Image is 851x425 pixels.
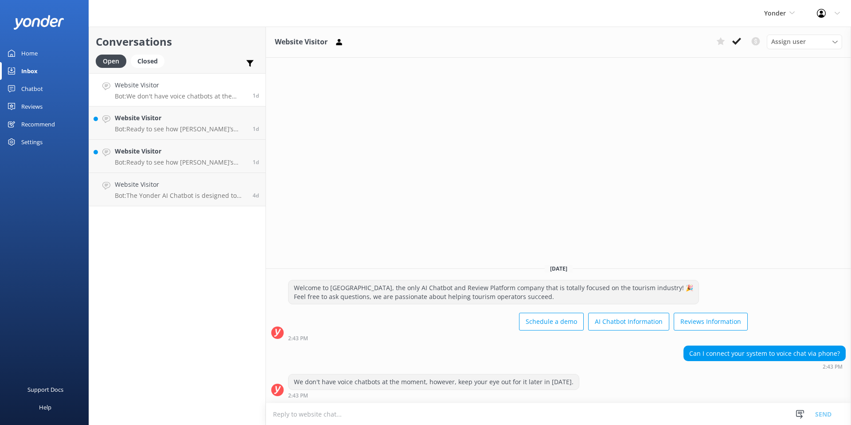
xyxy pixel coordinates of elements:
[39,398,51,416] div: Help
[96,55,126,68] div: Open
[275,36,328,48] h3: Website Visitor
[823,364,843,370] strong: 2:43 PM
[253,125,259,133] span: Sep 21 2025 08:49pm (UTC +12:00) Pacific/Auckland
[288,335,748,341] div: Sep 22 2025 09:43am (UTC +12:00) Pacific/Auckland
[683,363,846,370] div: Sep 22 2025 09:43am (UTC +12:00) Pacific/Auckland
[288,392,579,398] div: Sep 22 2025 09:43am (UTC +12:00) Pacific/Auckland
[13,15,64,30] img: yonder-white-logo.png
[96,33,259,50] h2: Conversations
[131,56,169,66] a: Closed
[764,9,786,17] span: Yonder
[115,80,246,90] h4: Website Visitor
[21,44,38,62] div: Home
[115,125,246,133] p: Bot: Ready to see how [PERSON_NAME]’s products can help grow your business? Let’s chat! Schedule ...
[545,265,573,272] span: [DATE]
[115,192,246,200] p: Bot: The Yonder AI Chatbot is designed to provide instant 24/7 answers, boost bookings, and save ...
[253,158,259,166] span: Sep 21 2025 06:36pm (UTC +12:00) Pacific/Auckland
[115,146,246,156] h4: Website Visitor
[21,62,38,80] div: Inbox
[767,35,842,49] div: Assign User
[21,98,43,115] div: Reviews
[253,192,259,199] span: Sep 18 2025 07:48pm (UTC +12:00) Pacific/Auckland
[27,381,63,398] div: Support Docs
[115,180,246,189] h4: Website Visitor
[588,313,669,331] button: AI Chatbot Information
[89,106,265,140] a: Website VisitorBot:Ready to see how [PERSON_NAME]’s products can help grow your business? Let’s c...
[115,158,246,166] p: Bot: Ready to see how [PERSON_NAME]’s products can help grow your business? Schedule a demo with ...
[674,313,748,331] button: Reviews Information
[21,133,43,151] div: Settings
[289,374,579,390] div: We don't have voice chatbots at the moment, however, keep your eye out for it later in [DATE].
[115,113,246,123] h4: Website Visitor
[288,393,308,398] strong: 2:43 PM
[89,173,265,206] a: Website VisitorBot:The Yonder AI Chatbot is designed to provide instant 24/7 answers, boost booki...
[89,73,265,106] a: Website VisitorBot:We don't have voice chatbots at the moment, however, keep your eye out for it ...
[289,280,699,304] div: Welcome to [GEOGRAPHIC_DATA], the only AI Chatbot and Review Platform company that is totally foc...
[288,336,308,341] strong: 2:43 PM
[21,80,43,98] div: Chatbot
[771,37,806,47] span: Assign user
[131,55,164,68] div: Closed
[89,140,265,173] a: Website VisitorBot:Ready to see how [PERSON_NAME]’s products can help grow your business? Schedul...
[96,56,131,66] a: Open
[115,92,246,100] p: Bot: We don't have voice chatbots at the moment, however, keep your eye out for it later in [DATE].
[21,115,55,133] div: Recommend
[253,92,259,99] span: Sep 22 2025 09:43am (UTC +12:00) Pacific/Auckland
[519,313,584,331] button: Schedule a demo
[684,346,845,361] div: Can I connect your system to voice chat via phone?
